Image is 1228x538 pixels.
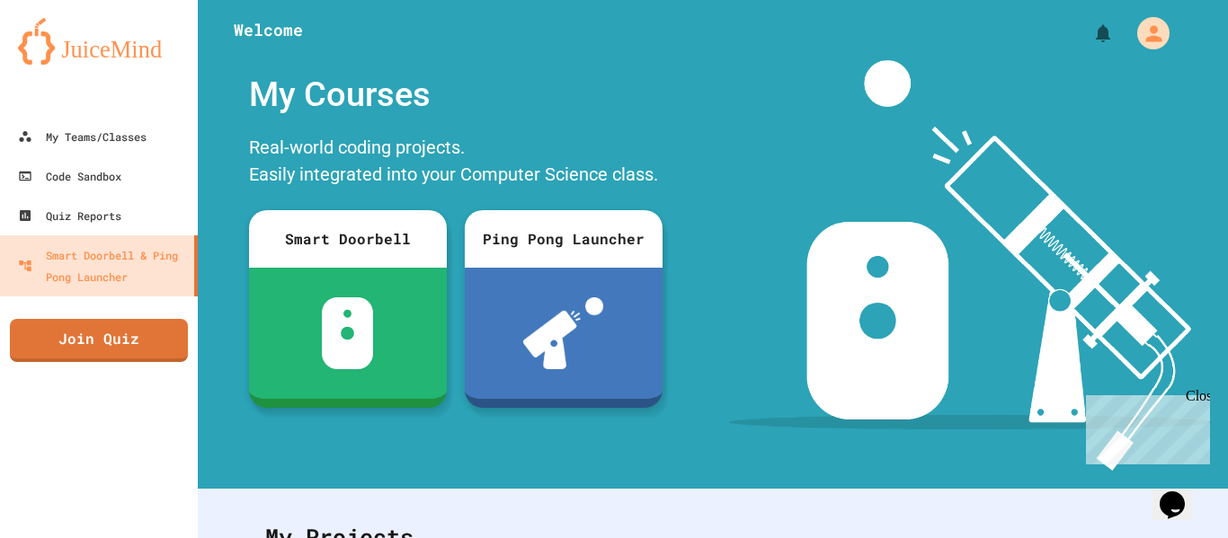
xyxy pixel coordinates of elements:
div: Smart Doorbell & Ping Pong Launcher [18,244,187,287]
a: Join Quiz [10,319,188,362]
div: Code Sandbox [18,165,121,187]
iframe: chat widget [1152,466,1210,520]
img: sdb-white.svg [322,297,373,369]
iframe: chat widget [1079,388,1210,464]
div: My Notifications [1059,18,1118,49]
div: My Account [1118,13,1174,54]
div: Real-world coding projects. Easily integrated into your Computer Science class. [240,129,672,197]
div: My Courses [240,60,672,129]
img: ppl-with-ball.png [523,297,603,369]
div: Ping Pong Launcher [465,210,663,268]
img: banner-image-my-projects.png [729,60,1211,471]
img: logo-orange.svg [18,18,180,65]
div: Smart Doorbell [249,210,447,268]
div: Quiz Reports [18,205,121,226]
div: My Teams/Classes [18,126,147,147]
div: Chat with us now!Close [7,7,124,114]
